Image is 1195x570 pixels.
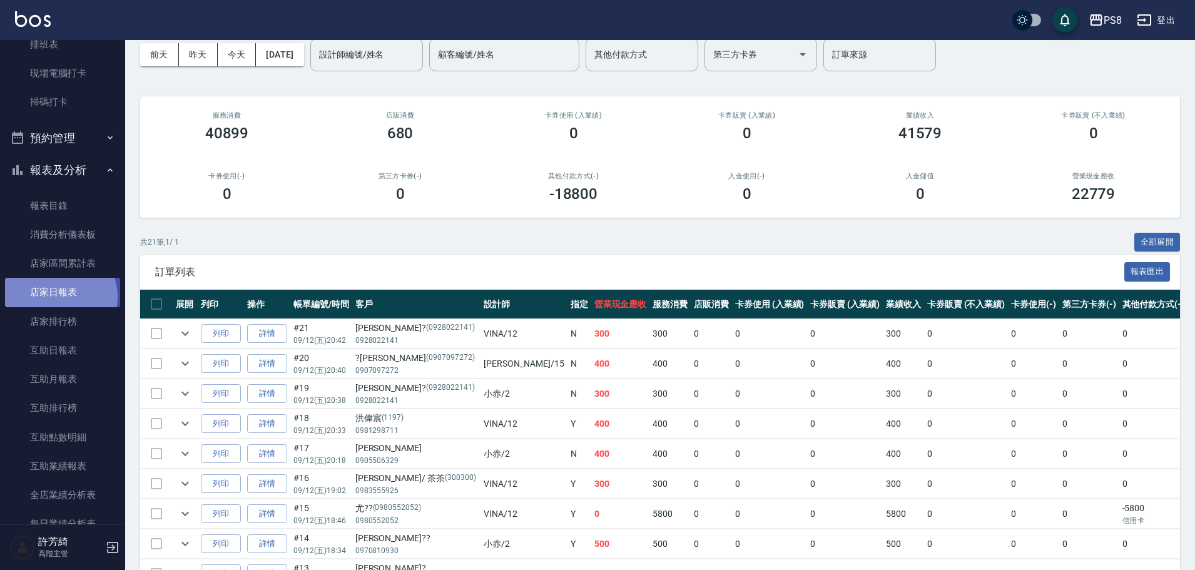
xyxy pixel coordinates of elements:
[1119,529,1188,559] td: 0
[426,382,475,395] p: (0928022141)
[201,354,241,374] button: 列印
[201,324,241,344] button: 列印
[244,290,290,319] th: 操作
[567,379,591,409] td: N
[567,319,591,349] td: N
[247,444,287,464] a: 詳情
[1122,515,1185,526] p: 信用卡
[591,499,650,529] td: 0
[155,172,298,180] h2: 卡券使用(-)
[481,499,567,529] td: VINA /12
[549,185,598,203] h3: -18800
[5,365,120,394] a: 互助月報表
[591,439,650,469] td: 400
[1084,8,1127,33] button: PS8
[290,499,352,529] td: #15
[591,379,650,409] td: 300
[691,379,732,409] td: 0
[807,349,883,379] td: 0
[691,439,732,469] td: 0
[924,290,1008,319] th: 卡券販賣 (不入業績)
[807,499,883,529] td: 0
[373,502,422,515] p: (0980552052)
[675,172,818,180] h2: 入金使用(-)
[883,499,924,529] td: 5800
[396,185,405,203] h3: 0
[883,439,924,469] td: 400
[1124,262,1171,282] button: 報表匯出
[179,43,218,66] button: 昨天
[732,469,808,499] td: 0
[1008,439,1059,469] td: 0
[481,529,567,559] td: 小赤 /2
[1104,13,1122,28] div: PS8
[247,504,287,524] a: 詳情
[567,349,591,379] td: N
[481,349,567,379] td: [PERSON_NAME] /15
[591,529,650,559] td: 500
[1119,469,1188,499] td: 0
[743,125,751,142] h3: 0
[567,499,591,529] td: Y
[293,485,349,496] p: 09/12 (五) 19:02
[198,290,244,319] th: 列印
[649,469,691,499] td: 300
[807,290,883,319] th: 卡券販賣 (入業績)
[5,509,120,538] a: 每日業績分析表
[1119,349,1188,379] td: 0
[649,409,691,439] td: 400
[591,319,650,349] td: 300
[355,472,478,485] div: [PERSON_NAME]/ 茶茶
[201,444,241,464] button: 列印
[355,442,478,455] div: [PERSON_NAME]
[355,382,478,395] div: [PERSON_NAME]?
[691,529,732,559] td: 0
[1022,172,1165,180] h2: 營業現金應收
[691,469,732,499] td: 0
[691,290,732,319] th: 店販消費
[15,11,51,27] img: Logo
[481,290,567,319] th: 設計師
[5,30,120,59] a: 排班表
[293,515,349,526] p: 09/12 (五) 18:46
[732,290,808,319] th: 卡券使用 (入業績)
[732,349,808,379] td: 0
[1008,409,1059,439] td: 0
[293,335,349,346] p: 09/12 (五) 20:42
[5,278,120,307] a: 店家日報表
[649,499,691,529] td: 5800
[691,499,732,529] td: 0
[5,249,120,278] a: 店家區間累計表
[290,529,352,559] td: #14
[140,237,179,248] p: 共 21 筆, 1 / 1
[290,469,352,499] td: #16
[732,439,808,469] td: 0
[1008,290,1059,319] th: 卡券使用(-)
[426,322,475,335] p: (0928022141)
[732,379,808,409] td: 0
[290,409,352,439] td: #18
[328,111,472,120] h2: 店販消費
[649,290,691,319] th: 服務消費
[38,536,102,548] h5: 許芳綺
[247,414,287,434] a: 詳情
[924,349,1008,379] td: 0
[1008,349,1059,379] td: 0
[848,111,992,120] h2: 業績收入
[883,469,924,499] td: 300
[649,379,691,409] td: 300
[481,409,567,439] td: VINA /12
[1008,469,1059,499] td: 0
[355,532,478,545] div: [PERSON_NAME]??
[883,319,924,349] td: 300
[1008,379,1059,409] td: 0
[649,319,691,349] td: 300
[1134,233,1181,252] button: 全部展開
[355,322,478,335] div: [PERSON_NAME]?
[387,125,414,142] h3: 680
[247,354,287,374] a: 詳情
[223,185,231,203] h3: 0
[481,439,567,469] td: 小赤 /2
[426,352,475,365] p: (0907097272)
[201,414,241,434] button: 列印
